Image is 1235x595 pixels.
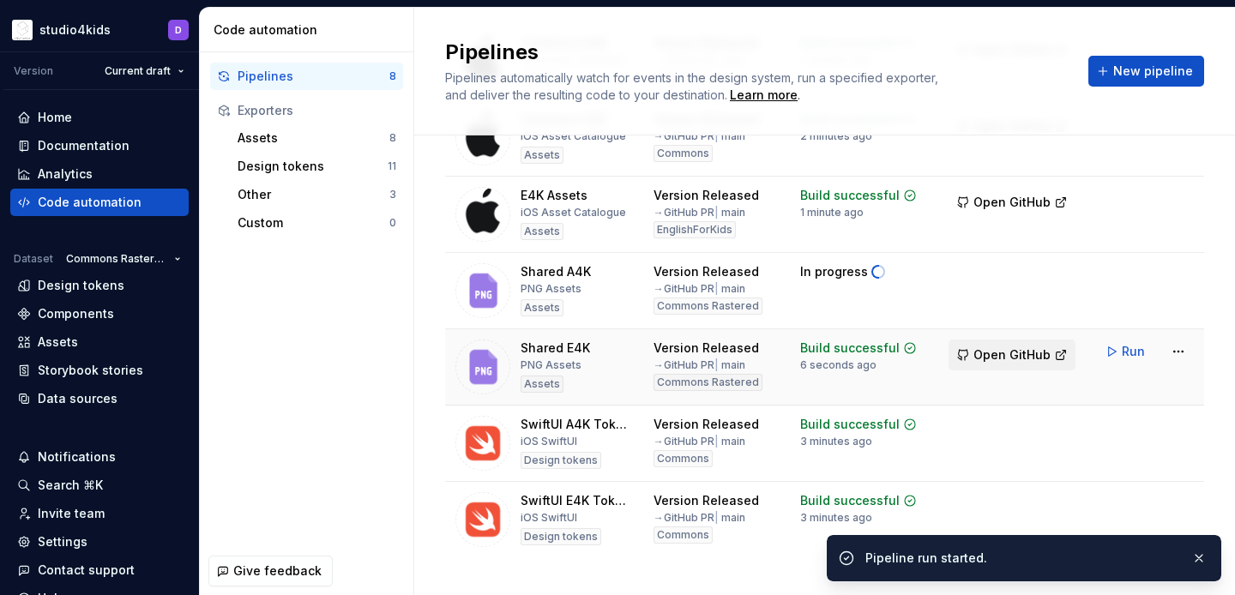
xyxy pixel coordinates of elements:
[800,511,872,525] div: 3 minutes ago
[654,340,759,357] div: Version Released
[210,63,403,90] button: Pipelines8
[521,263,591,280] div: Shared A4K
[3,11,196,48] button: studio4kidsD
[38,334,78,351] div: Assets
[10,443,189,471] button: Notifications
[654,221,736,238] div: EnglishForKids
[973,346,1051,364] span: Open GitHub
[973,194,1051,211] span: Open GitHub
[949,121,1075,135] a: Open GitHub
[521,299,563,316] div: Assets
[208,556,333,586] button: Give feedback
[14,64,53,78] div: Version
[521,282,581,296] div: PNG Assets
[238,102,396,119] div: Exporters
[388,159,396,173] div: 11
[714,435,719,448] span: |
[800,129,872,143] div: 2 minutes ago
[654,297,762,315] div: Commons Rastered
[654,206,745,219] div: → GitHub PR main
[949,187,1075,218] button: Open GitHub
[521,452,601,469] div: Design tokens
[10,556,189,584] button: Contact support
[1097,336,1156,367] button: Run
[10,500,189,527] a: Invite team
[521,129,626,143] div: iOS Asset Catalogue
[10,104,189,131] a: Home
[38,562,135,579] div: Contact support
[105,64,171,78] span: Current draft
[654,416,759,433] div: Version Released
[10,300,189,328] a: Components
[1113,63,1193,80] span: New pipeline
[654,511,745,525] div: → GitHub PR main
[654,435,745,448] div: → GitHub PR main
[521,206,626,219] div: iOS Asset Catalogue
[238,158,388,175] div: Design tokens
[58,247,189,271] button: Commons Rastered
[38,165,93,183] div: Analytics
[10,160,189,188] a: Analytics
[654,492,759,509] div: Version Released
[521,340,590,357] div: Shared E4K
[231,153,403,180] button: Design tokens11
[10,328,189,356] a: Assets
[231,124,403,152] button: Assets8
[97,59,192,83] button: Current draft
[521,492,633,509] div: SwiftUI E4K Tokens
[10,528,189,556] a: Settings
[214,21,407,39] div: Code automation
[231,209,403,237] button: Custom0
[38,362,143,379] div: Storybook stories
[38,390,117,407] div: Data sources
[800,187,900,204] div: Build successful
[38,505,105,522] div: Invite team
[654,450,713,467] div: Commons
[238,129,389,147] div: Assets
[727,89,800,102] span: .
[654,374,762,391] div: Commons Rastered
[714,129,719,142] span: |
[949,350,1075,364] a: Open GitHub
[521,376,563,393] div: Assets
[521,358,581,372] div: PNG Assets
[521,511,577,525] div: iOS SwiftUI
[800,492,900,509] div: Build successful
[10,357,189,384] a: Storybook stories
[1122,343,1145,360] span: Run
[38,448,116,466] div: Notifications
[10,132,189,159] a: Documentation
[654,129,745,143] div: → GitHub PR main
[714,206,719,219] span: |
[389,188,396,201] div: 3
[865,550,1178,567] div: Pipeline run started.
[231,181,403,208] a: Other3
[38,277,124,294] div: Design tokens
[238,214,389,231] div: Custom
[800,340,900,357] div: Build successful
[730,87,798,104] a: Learn more
[445,39,1068,66] h2: Pipelines
[175,23,182,37] div: D
[1088,56,1204,87] button: New pipeline
[38,194,142,211] div: Code automation
[949,340,1075,370] button: Open GitHub
[654,282,745,296] div: → GitHub PR main
[654,526,713,544] div: Commons
[10,472,189,499] button: Search ⌘K
[654,358,745,372] div: → GitHub PR main
[949,197,1075,212] a: Open GitHub
[521,147,563,164] div: Assets
[389,69,396,83] div: 8
[10,272,189,299] a: Design tokens
[39,21,111,39] div: studio4kids
[521,223,563,240] div: Assets
[38,109,72,126] div: Home
[38,305,114,322] div: Components
[800,206,864,219] div: 1 minute ago
[38,477,103,494] div: Search ⌘K
[233,562,322,580] span: Give feedback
